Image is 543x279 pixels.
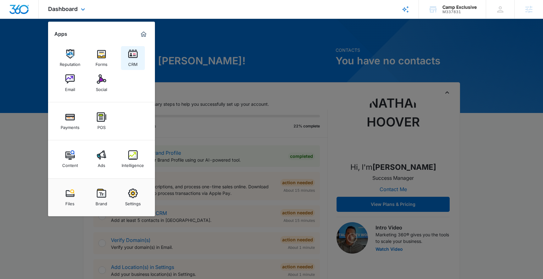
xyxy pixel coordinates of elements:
div: Intelligence [122,160,144,168]
a: CRM [121,46,145,70]
a: Settings [121,185,145,209]
div: Email [65,84,75,92]
div: CRM [128,59,138,67]
a: Payments [58,109,82,133]
a: Content [58,147,82,171]
div: account name [442,5,477,10]
a: Marketing 360® Dashboard [139,29,149,39]
div: account id [442,10,477,14]
span: Dashboard [48,6,78,12]
div: Settings [125,198,141,206]
a: Forms [90,46,113,70]
a: POS [90,109,113,133]
a: Files [58,185,82,209]
div: POS [97,122,106,130]
div: Files [65,198,74,206]
div: Forms [96,59,107,67]
div: Ads [98,160,105,168]
div: Reputation [60,59,80,67]
a: Social [90,71,113,95]
div: Brand [96,198,107,206]
h2: Apps [54,31,67,37]
div: Payments [61,122,80,130]
div: Content [62,160,78,168]
a: Email [58,71,82,95]
div: Social [96,84,107,92]
a: Intelligence [121,147,145,171]
a: Brand [90,185,113,209]
a: Ads [90,147,113,171]
a: Reputation [58,46,82,70]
